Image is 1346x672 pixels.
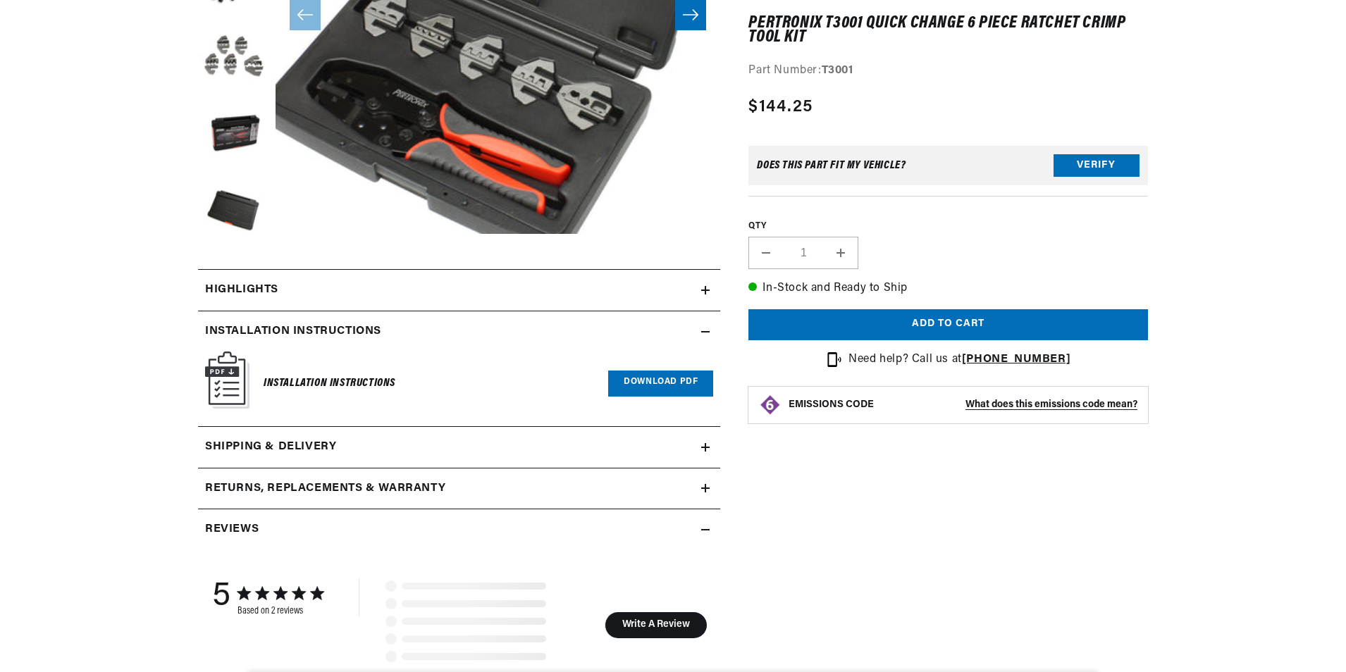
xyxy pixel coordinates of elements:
[822,66,853,77] strong: T3001
[205,281,278,299] h2: Highlights
[748,309,1148,341] button: Add to cart
[198,311,720,352] summary: Installation instructions
[757,160,906,171] div: Does This part fit My vehicle?
[198,427,720,468] summary: Shipping & Delivery
[205,351,249,409] img: Instruction Manual
[748,94,813,120] span: $144.25
[789,399,1137,411] button: EMISSIONS CODEWhat does this emissions code mean?
[965,399,1137,410] strong: What does this emissions code mean?
[748,16,1148,45] h1: PerTronix T3001 Quick Change 6 Piece Ratchet Crimp Tool Kit
[237,606,323,616] div: Based on 2 reviews
[205,480,445,498] h2: Returns, Replacements & Warranty
[748,280,1148,298] p: In-Stock and Ready to Ship
[212,578,230,616] div: 5
[605,612,707,638] button: Write A Review
[198,99,268,170] button: Load image 5 in gallery view
[789,399,874,410] strong: EMISSIONS CODE
[264,374,395,393] h6: Installation Instructions
[205,323,381,341] h2: Installation instructions
[608,371,713,397] a: Download PDF
[748,63,1148,81] div: Part Number:
[198,270,720,311] summary: Highlights
[198,177,268,247] button: Load image 6 in gallery view
[759,394,782,416] img: Emissions code
[205,438,336,456] h2: Shipping & Delivery
[848,351,1070,369] p: Need help? Call us at
[198,22,268,92] button: Load image 4 in gallery view
[962,354,1070,365] a: [PHONE_NUMBER]
[198,509,720,550] summary: Reviews
[1054,154,1140,177] button: Verify
[205,521,259,539] h2: Reviews
[198,468,720,509] summary: Returns, Replacements & Warranty
[748,220,1148,232] label: QTY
